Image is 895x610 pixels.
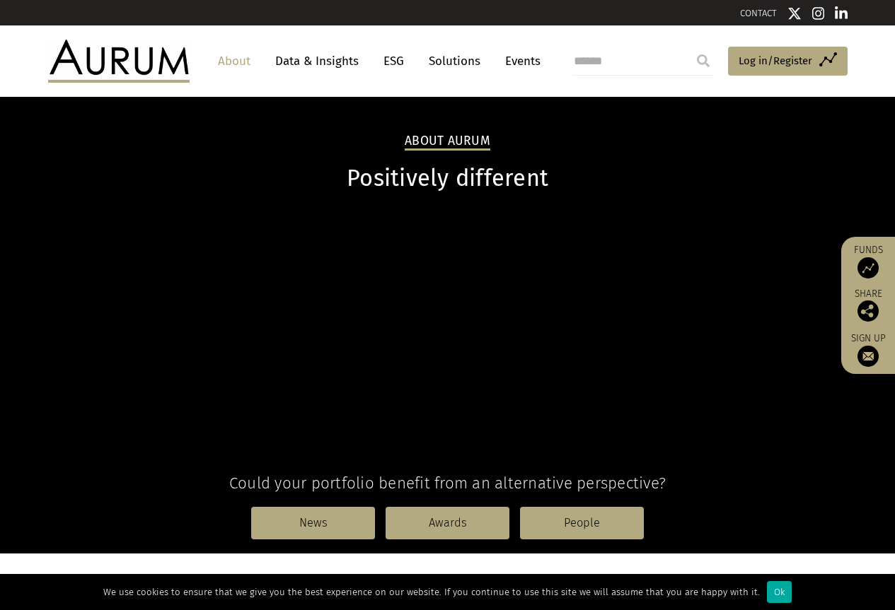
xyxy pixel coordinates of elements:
[812,6,825,20] img: Instagram icon
[48,40,190,82] img: Aurum
[835,6,848,20] img: Linkedin icon
[728,47,848,76] a: Log in/Register
[376,48,411,74] a: ESG
[520,507,644,539] a: People
[848,332,888,367] a: Sign up
[858,346,879,367] img: Sign up to our newsletter
[848,289,888,322] div: Share
[251,507,375,539] a: News
[498,48,541,74] a: Events
[268,48,366,74] a: Data & Insights
[767,581,792,603] div: Ok
[740,8,777,18] a: CONTACT
[422,48,487,74] a: Solutions
[858,300,879,322] img: Share this post
[858,257,879,278] img: Access Funds
[848,244,888,278] a: Funds
[689,47,717,75] input: Submit
[405,134,490,151] h2: About Aurum
[787,6,802,20] img: Twitter icon
[48,474,848,493] h4: Could your portfolio benefit from an alternative perspective?
[48,165,848,192] h1: Positively different
[211,48,258,74] a: About
[386,507,509,539] a: Awards
[739,52,812,69] span: Log in/Register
